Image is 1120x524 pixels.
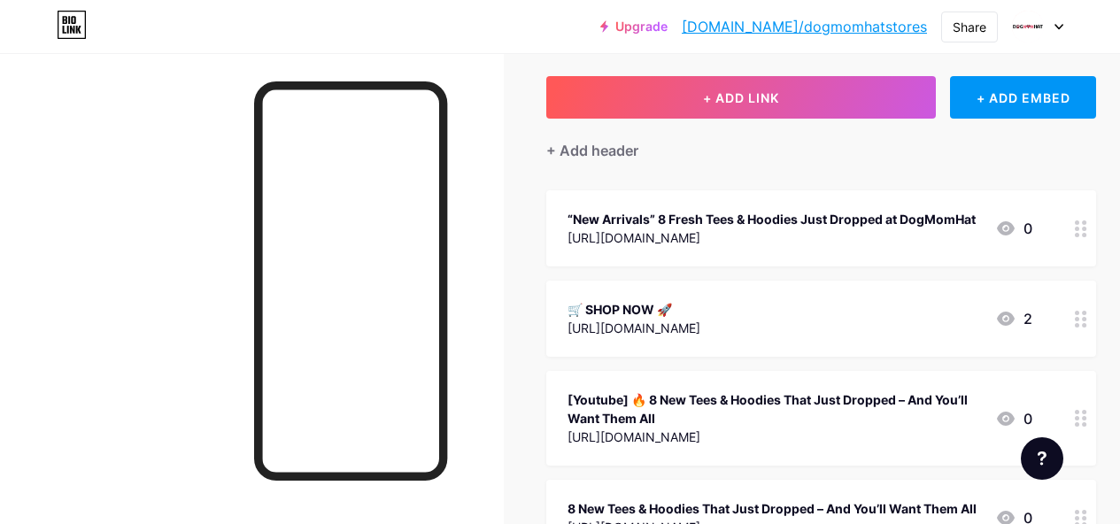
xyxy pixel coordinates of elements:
[568,228,976,247] div: [URL][DOMAIN_NAME]
[995,218,1032,239] div: 0
[995,408,1032,429] div: 0
[546,140,638,161] div: + Add header
[568,499,977,518] div: 8 New Tees & Hoodies That Just Dropped – And You’ll Want Them All
[1011,10,1045,43] img: Dog Mom Hat
[953,18,986,36] div: Share
[568,319,700,337] div: [URL][DOMAIN_NAME]
[682,16,927,37] a: [DOMAIN_NAME]/dogmomhatstores
[950,76,1096,119] div: + ADD EMBED
[703,90,779,105] span: + ADD LINK
[995,308,1032,329] div: 2
[600,19,668,34] a: Upgrade
[568,428,981,446] div: [URL][DOMAIN_NAME]
[568,210,976,228] div: “New Arrivals” 8 Fresh Tees & Hoodies Just Dropped at DogMomHat
[546,76,936,119] button: + ADD LINK
[568,300,700,319] div: 🛒 SHOP NOW 🚀
[568,390,981,428] div: [Youtube] 🔥 8 New Tees & Hoodies That Just Dropped – And You’ll Want Them All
